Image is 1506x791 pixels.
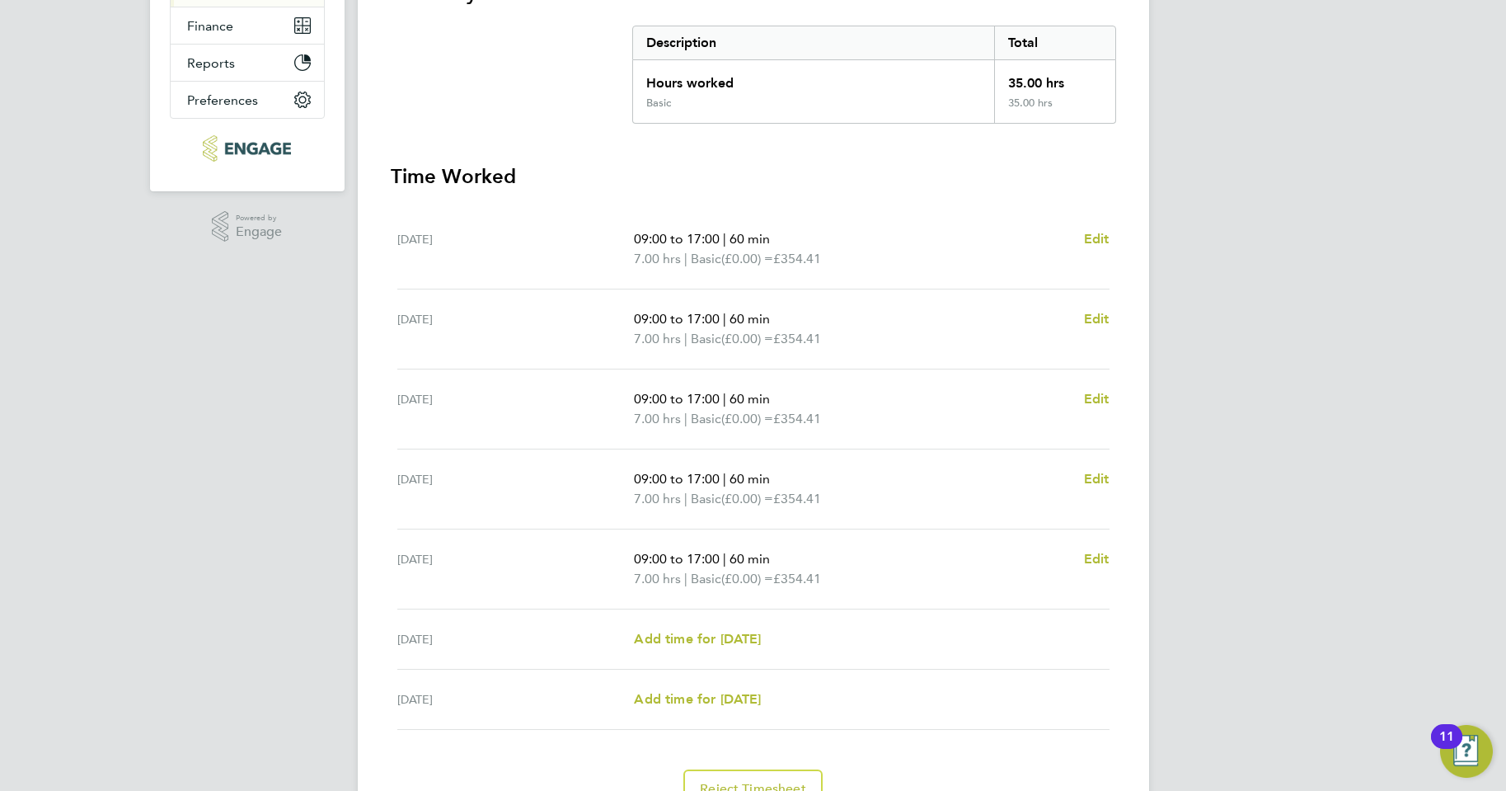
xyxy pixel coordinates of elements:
[684,331,687,346] span: |
[171,82,324,118] button: Preferences
[1440,725,1493,778] button: Open Resource Center, 11 new notifications
[397,229,635,269] div: [DATE]
[1084,471,1110,487] span: Edit
[730,391,770,407] span: 60 min
[1084,469,1110,489] a: Edit
[171,7,324,44] button: Finance
[634,391,720,407] span: 09:00 to 17:00
[1084,389,1110,409] a: Edit
[723,471,726,487] span: |
[723,311,726,327] span: |
[773,571,821,586] span: £354.41
[723,391,726,407] span: |
[634,331,681,346] span: 7.00 hrs
[187,92,258,108] span: Preferences
[1084,391,1110,407] span: Edit
[397,629,635,649] div: [DATE]
[691,249,721,269] span: Basic
[397,690,635,709] div: [DATE]
[721,331,773,346] span: (£0.00) =
[634,251,681,266] span: 7.00 hrs
[773,331,821,346] span: £354.41
[391,163,1116,190] h3: Time Worked
[634,629,761,649] a: Add time for [DATE]
[994,26,1114,59] div: Total
[773,411,821,426] span: £354.41
[684,491,687,506] span: |
[171,45,324,81] button: Reports
[634,491,681,506] span: 7.00 hrs
[721,571,773,586] span: (£0.00) =
[634,551,720,567] span: 09:00 to 17:00
[397,469,635,509] div: [DATE]
[730,551,770,567] span: 60 min
[397,389,635,429] div: [DATE]
[634,231,720,247] span: 09:00 to 17:00
[723,551,726,567] span: |
[691,409,721,429] span: Basic
[721,411,773,426] span: (£0.00) =
[994,60,1114,97] div: 35.00 hrs
[203,135,291,162] img: xede-logo-retina.png
[723,231,726,247] span: |
[773,491,821,506] span: £354.41
[212,211,282,242] a: Powered byEngage
[397,309,635,349] div: [DATE]
[691,569,721,589] span: Basic
[691,489,721,509] span: Basic
[634,471,720,487] span: 09:00 to 17:00
[236,225,282,239] span: Engage
[187,55,235,71] span: Reports
[691,329,721,349] span: Basic
[236,211,282,225] span: Powered by
[730,231,770,247] span: 60 min
[1084,551,1110,567] span: Edit
[730,471,770,487] span: 60 min
[684,251,687,266] span: |
[684,571,687,586] span: |
[397,549,635,589] div: [DATE]
[646,97,671,110] div: Basic
[1084,231,1110,247] span: Edit
[634,311,720,327] span: 09:00 to 17:00
[773,251,821,266] span: £354.41
[634,690,761,709] a: Add time for [DATE]
[633,26,995,59] div: Description
[634,631,761,647] span: Add time for [DATE]
[633,60,995,97] div: Hours worked
[1084,549,1110,569] a: Edit
[994,97,1114,123] div: 35.00 hrs
[721,491,773,506] span: (£0.00) =
[730,311,770,327] span: 60 min
[632,26,1116,124] div: Summary
[187,18,233,34] span: Finance
[1084,311,1110,327] span: Edit
[684,411,687,426] span: |
[634,571,681,586] span: 7.00 hrs
[634,691,761,707] span: Add time for [DATE]
[1084,309,1110,329] a: Edit
[721,251,773,266] span: (£0.00) =
[1439,737,1454,758] div: 11
[170,135,325,162] a: Go to home page
[1084,229,1110,249] a: Edit
[634,411,681,426] span: 7.00 hrs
